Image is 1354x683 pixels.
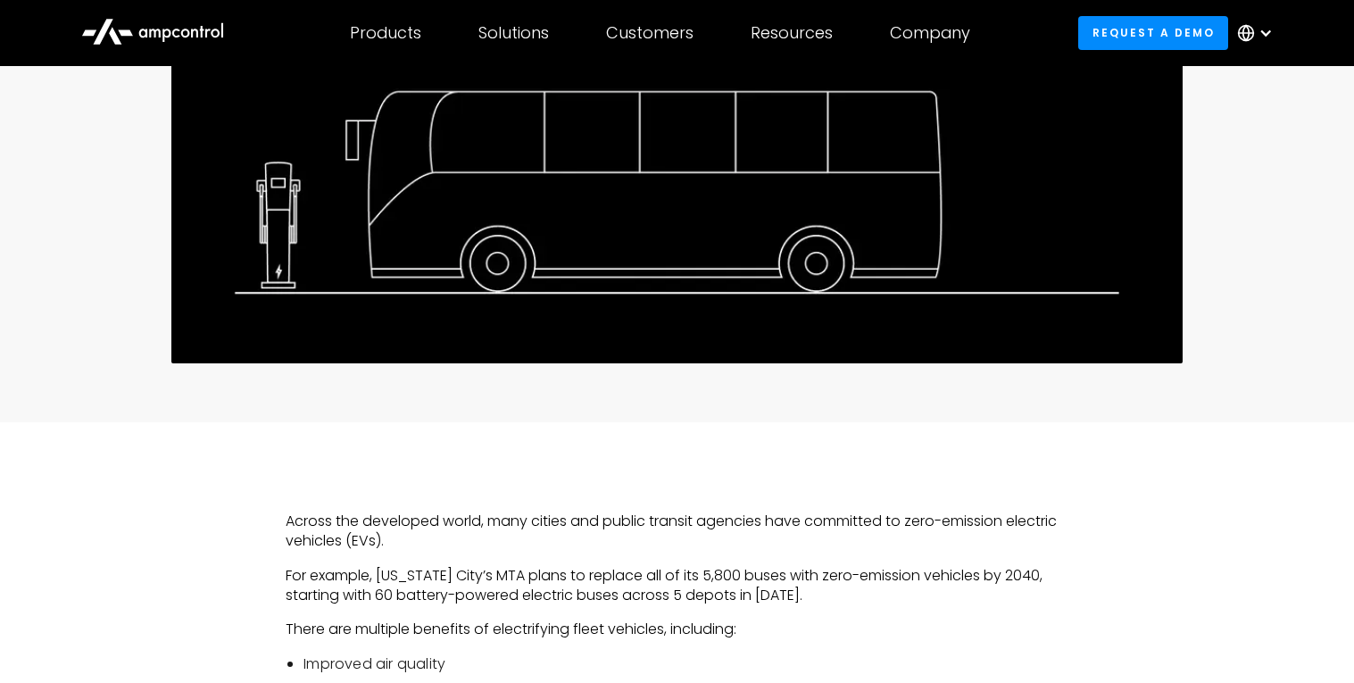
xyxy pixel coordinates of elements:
div: Customers [606,23,694,43]
div: Products [350,23,421,43]
div: Company [890,23,970,43]
p: For example, [US_STATE] City’s MTA plans to replace all of its 5,800 buses with zero-emission veh... [286,566,1068,606]
p: Across the developed world, many cities and public transit agencies have committed to zero-emissi... [286,512,1068,552]
div: Resources [751,23,833,43]
div: Solutions [478,23,549,43]
li: Improved air quality [303,654,1068,674]
a: Request a demo [1078,16,1228,49]
p: There are multiple benefits of electrifying fleet vehicles, including: [286,620,1068,639]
